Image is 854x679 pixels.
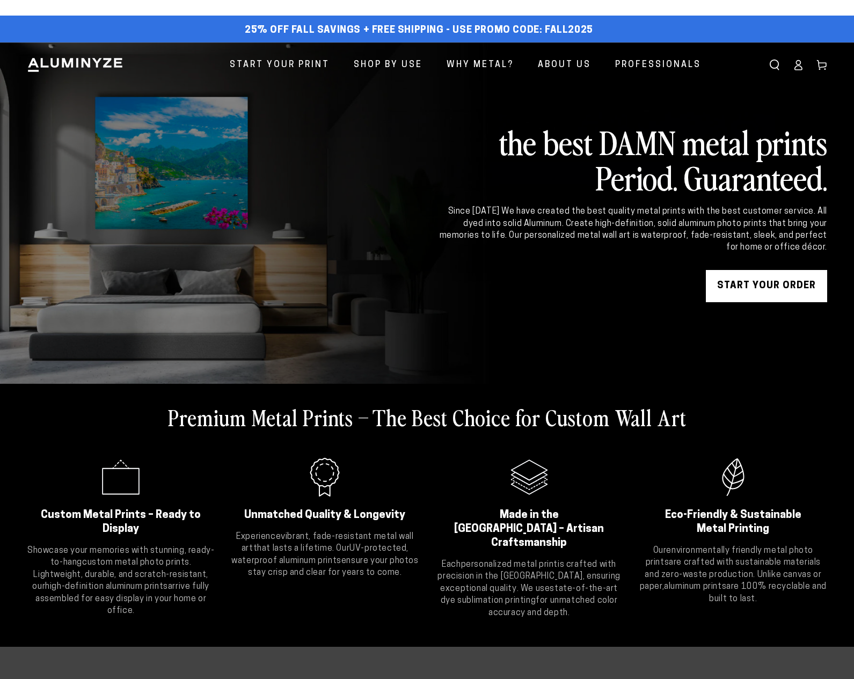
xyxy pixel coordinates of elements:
h2: Premium Metal Prints – The Best Choice for Custom Wall Art [168,403,687,431]
p: Showcase your memories with stunning, ready-to-hang . Lightweight, durable, and scratch-resistant... [27,545,215,617]
a: Start Your Print [222,51,338,79]
h2: Custom Metal Prints – Ready to Display [40,508,201,536]
h2: Eco-Friendly & Sustainable Metal Printing [653,508,814,536]
strong: high-definition aluminum prints [45,582,168,591]
h2: the best DAMN metal prints Period. Guaranteed. [437,124,827,195]
p: Experience that lasts a lifetime. Our ensure your photos stay crisp and clear for years to come. [231,531,419,579]
span: Why Metal? [447,57,514,73]
span: Professionals [615,57,701,73]
strong: custom metal photo prints [82,558,189,567]
span: Start Your Print [230,57,330,73]
strong: environmentally friendly metal photo prints [646,546,813,567]
strong: personalized metal print [461,560,558,569]
a: Professionals [607,51,709,79]
summary: Search our site [763,53,786,77]
a: Shop By Use [346,51,430,79]
h2: Made in the [GEOGRAPHIC_DATA] – Artisan Craftsmanship [449,508,610,550]
p: Our are crafted with sustainable materials and zero-waste production. Unlike canvas or paper, are... [639,545,827,605]
strong: aluminum prints [664,582,726,591]
p: Each is crafted with precision in the [GEOGRAPHIC_DATA], ensuring exceptional quality. We use for... [435,559,623,619]
a: Why Metal? [439,51,522,79]
span: About Us [538,57,591,73]
strong: vibrant, fade-resistant metal wall art [242,532,414,553]
span: Shop By Use [354,57,422,73]
h2: Unmatched Quality & Longevity [244,508,405,522]
a: START YOUR Order [706,270,827,302]
a: About Us [530,51,599,79]
div: Since [DATE] We have created the best quality metal prints with the best customer service. All dy... [437,206,827,254]
img: Aluminyze [27,57,123,73]
span: 25% off FALL Savings + Free Shipping - Use Promo Code: FALL2025 [245,25,593,36]
strong: UV-protected, waterproof aluminum prints [231,544,408,565]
